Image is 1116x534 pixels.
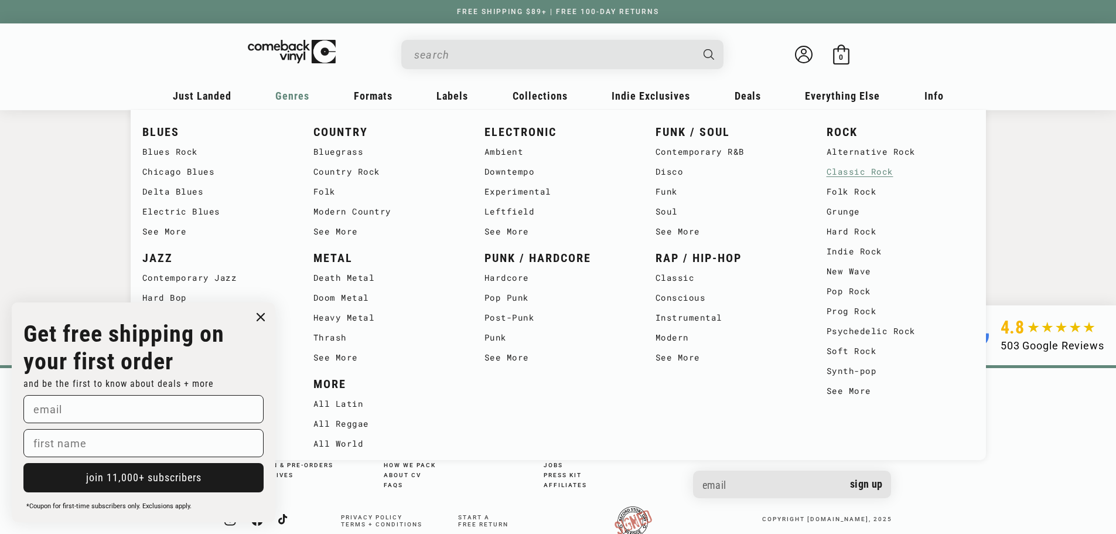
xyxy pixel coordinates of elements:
[484,328,632,348] a: Punk
[484,268,632,288] a: Hardcore
[956,305,1116,365] a: 4.8 503 Google Reviews
[436,90,468,102] span: Labels
[313,348,461,368] a: See More
[341,514,402,521] a: Privacy Policy
[484,142,632,162] a: Ambient
[544,479,603,489] a: Affiliates
[341,521,422,528] a: Terms + Conditions
[142,249,290,268] a: JAZZ
[23,429,264,457] input: first name
[414,43,692,67] input: When autocomplete results are available use up and down arrows to review and enter to select
[735,90,761,102] span: Deals
[313,414,461,434] a: All Reggae
[142,288,290,308] a: Hard Bop
[693,40,725,69] button: Search
[23,463,264,492] button: join 11,000+ subscribers
[384,469,437,479] a: About CV
[384,479,419,489] a: FAQs
[23,320,224,375] strong: Get free shipping on your first order
[656,202,803,222] a: Soul
[827,341,974,361] a: Soft Rock
[656,123,803,142] a: FUNK / SOUL
[142,202,290,222] a: Electric Blues
[513,90,568,102] span: Collections
[313,434,461,454] a: All World
[827,281,974,301] a: Pop Rock
[656,348,803,368] a: See More
[484,249,632,268] a: PUNK / HARDCORE
[142,162,290,182] a: Chicago Blues
[827,261,974,281] a: New Wave
[1028,322,1095,334] img: star5.svg
[827,182,974,202] a: Folk Rock
[827,242,974,261] a: Indie Rock
[23,395,264,423] input: email
[313,308,461,328] a: Heavy Metal
[252,308,269,326] button: Close dialog
[656,328,803,348] a: Modern
[656,249,803,268] a: RAP / HIP-HOP
[827,301,974,321] a: Prog Rock
[313,123,461,142] a: COUNTRY
[401,40,723,69] div: Search
[275,90,309,102] span: Genres
[656,288,803,308] a: Conscious
[827,162,974,182] a: Classic Rock
[762,516,892,522] small: copyright [DOMAIN_NAME], 2025
[313,328,461,348] a: Thrash
[924,90,944,102] span: Info
[544,469,598,479] a: Press Kit
[142,123,290,142] a: BLUES
[354,90,393,102] span: Formats
[484,308,632,328] a: Post-Punk
[313,202,461,222] a: Modern Country
[173,90,231,102] span: Just Landed
[313,182,461,202] a: Folk
[656,182,803,202] a: Funk
[484,222,632,242] a: See More
[693,471,891,501] input: Email
[142,222,290,242] a: See More
[313,268,461,288] a: Death Metal
[1001,338,1104,353] div: 503 Google Reviews
[313,288,461,308] a: Doom Metal
[484,202,632,222] a: Leftfield
[484,348,632,368] a: See More
[827,381,974,401] a: See More
[656,142,803,162] a: Contemporary R&B
[142,268,290,288] a: Contemporary Jazz
[445,8,671,16] a: FREE SHIPPING $89+ | FREE 100-DAY RETURNS
[656,268,803,288] a: Classic
[484,182,632,202] a: Experimental
[313,162,461,182] a: Country Rock
[656,308,803,328] a: Instrumental
[827,321,974,341] a: Psychedelic Rock
[544,459,579,469] a: Jobs
[313,394,461,414] a: All Latin
[484,162,632,182] a: Downtempo
[1001,317,1025,338] span: 4.8
[656,222,803,242] a: See More
[827,361,974,381] a: Synth-pop
[142,182,290,202] a: Delta Blues
[827,123,974,142] a: ROCK
[484,288,632,308] a: Pop Punk
[313,142,461,162] a: Bluegrass
[458,514,508,528] span: Start a free return
[841,471,892,498] button: Sign up
[458,514,508,528] a: Start afree return
[313,222,461,242] a: See More
[384,459,452,469] a: How We Pack
[484,123,632,142] a: ELECTRONIC
[827,142,974,162] a: Alternative Rock
[612,90,690,102] span: Indie Exclusives
[26,502,192,510] span: *Coupon for first-time subscribers only. Exclusions apply.
[827,222,974,242] a: Hard Rock
[313,249,461,268] a: METAL
[656,162,803,182] a: Disco
[805,90,880,102] span: Everything Else
[827,202,974,222] a: Grunge
[839,53,843,62] span: 0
